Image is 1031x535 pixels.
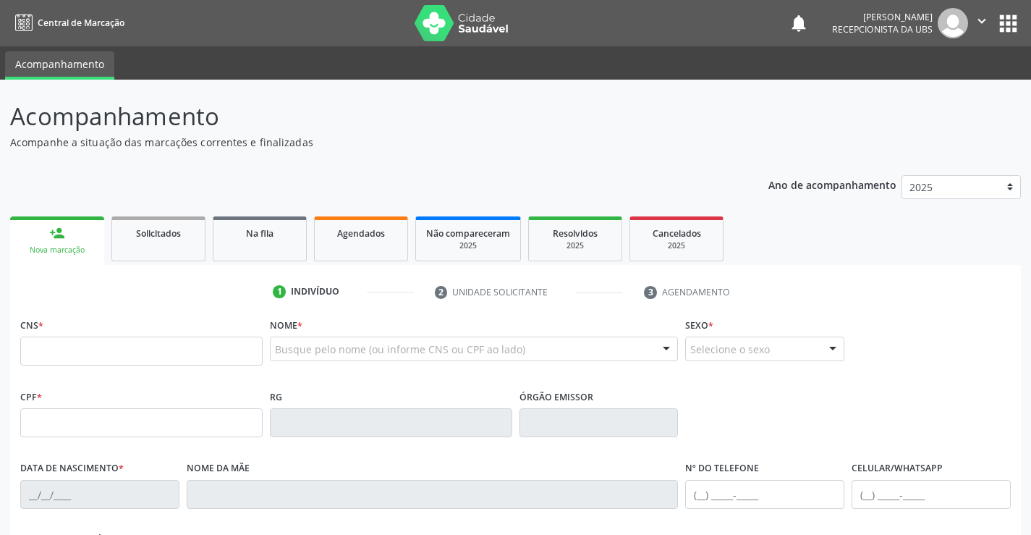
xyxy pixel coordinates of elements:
label: Data de nascimento [20,458,124,480]
img: img [938,8,968,38]
p: Acompanhamento [10,98,718,135]
span: Agendados [337,227,385,240]
label: CPF [20,386,42,408]
input: __/__/____ [20,480,179,509]
span: Cancelados [653,227,701,240]
span: Resolvidos [553,227,598,240]
span: Não compareceram [426,227,510,240]
div: Indivíduo [291,285,339,298]
span: Solicitados [136,227,181,240]
input: (__) _____-_____ [852,480,1011,509]
div: 2025 [640,240,713,251]
div: [PERSON_NAME] [832,11,933,23]
span: Selecione o sexo [690,342,770,357]
label: CNS [20,314,43,337]
label: RG [270,386,282,408]
a: Central de Marcação [10,11,124,35]
span: Busque pelo nome (ou informe CNS ou CPF ao lado) [275,342,525,357]
div: 1 [273,285,286,298]
span: Recepcionista da UBS [832,23,933,35]
label: Nome da mãe [187,458,250,480]
p: Ano de acompanhamento [768,175,896,193]
label: Nº do Telefone [685,458,759,480]
button: apps [996,11,1021,36]
a: Acompanhamento [5,51,114,80]
span: Central de Marcação [38,17,124,29]
button:  [968,8,996,38]
div: person_add [49,225,65,241]
label: Sexo [685,314,713,337]
p: Acompanhe a situação das marcações correntes e finalizadas [10,135,718,150]
i:  [974,13,990,29]
span: Na fila [246,227,273,240]
label: Celular/WhatsApp [852,458,943,480]
label: Órgão emissor [519,386,593,408]
div: 2025 [539,240,611,251]
input: (__) _____-_____ [685,480,844,509]
button: notifications [789,13,809,33]
label: Nome [270,314,302,337]
div: 2025 [426,240,510,251]
div: Nova marcação [20,245,94,256]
